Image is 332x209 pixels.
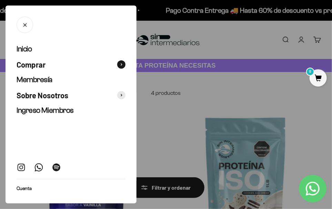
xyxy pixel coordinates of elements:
button: Sobre Nosotros [17,90,125,100]
a: Síguenos en Instagram [17,163,26,172]
button: Comprar [17,60,125,70]
a: 0 [310,75,327,82]
a: Ingreso Miembros [17,106,125,116]
a: Membresía [17,75,125,85]
span: Ingreso Miembros [17,106,74,115]
span: Membresía [17,75,52,84]
span: Inicio [17,44,32,53]
a: Síguenos en WhatsApp [34,163,43,172]
button: Cerrar [17,17,33,33]
a: Síguenos en Spotify [52,163,61,172]
a: Cuenta [17,185,32,192]
span: Comprar [17,60,46,70]
span: Sobre Nosotros [17,90,68,100]
a: Inicio [17,44,125,54]
mark: 0 [306,68,314,76]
